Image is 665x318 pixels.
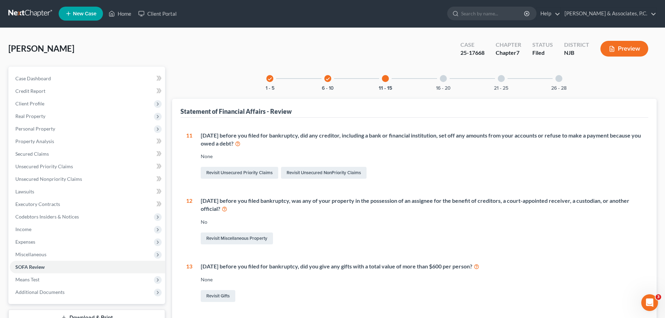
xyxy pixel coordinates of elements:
[186,197,192,246] div: 12
[15,201,60,207] span: Executory Contracts
[15,163,73,169] span: Unsecured Priority Claims
[201,232,273,244] a: Revisit Miscellaneous Property
[436,86,451,91] button: 16 - 20
[460,41,485,49] div: Case
[105,7,135,20] a: Home
[15,289,65,295] span: Additional Documents
[516,49,519,56] span: 7
[551,86,567,91] button: 26 - 28
[15,176,82,182] span: Unsecured Nonpriority Claims
[15,276,39,282] span: Means Test
[532,49,553,57] div: Filed
[10,72,165,85] a: Case Dashboard
[15,75,51,81] span: Case Dashboard
[201,276,643,283] div: None
[15,138,54,144] span: Property Analysis
[15,214,79,220] span: Codebtors Insiders & Notices
[656,294,661,300] span: 3
[537,7,560,20] a: Help
[15,126,55,132] span: Personal Property
[201,167,278,179] a: Revisit Unsecured Priority Claims
[15,226,31,232] span: Income
[201,262,643,271] div: [DATE] before you filed for bankruptcy, did you give any gifts with a total value of more than $6...
[135,7,180,20] a: Client Portal
[266,86,274,91] button: 1 - 5
[15,88,45,94] span: Credit Report
[10,173,165,185] a: Unsecured Nonpriority Claims
[10,160,165,173] a: Unsecured Priority Claims
[496,49,521,57] div: Chapter
[379,86,392,91] button: 11 - 15
[15,239,35,245] span: Expenses
[180,107,292,116] div: Statement of Financial Affairs - Review
[494,86,508,91] button: 21 - 25
[201,153,643,160] div: None
[10,85,165,97] a: Credit Report
[564,41,589,49] div: District
[186,132,192,180] div: 11
[15,264,45,270] span: SOFA Review
[73,11,96,16] span: New Case
[281,167,367,179] a: Revisit Unsecured NonPriority Claims
[201,219,643,225] div: No
[460,49,485,57] div: 25-17668
[15,101,44,106] span: Client Profile
[10,261,165,273] a: SOFA Review
[561,7,656,20] a: [PERSON_NAME] & Associates, P.C.
[15,113,45,119] span: Real Property
[564,49,589,57] div: NJB
[532,41,553,49] div: Status
[15,188,34,194] span: Lawsuits
[10,135,165,148] a: Property Analysis
[201,197,643,213] div: [DATE] before you filed bankruptcy, was any of your property in the possession of an assignee for...
[8,43,74,53] span: [PERSON_NAME]
[15,251,46,257] span: Miscellaneous
[461,7,525,20] input: Search by name...
[10,148,165,160] a: Secured Claims
[10,185,165,198] a: Lawsuits
[325,76,330,81] i: check
[186,262,192,303] div: 13
[322,86,334,91] button: 6 - 10
[641,294,658,311] iframe: Intercom live chat
[600,41,648,57] button: Preview
[15,151,49,157] span: Secured Claims
[201,132,643,148] div: [DATE] before you filed for bankruptcy, did any creditor, including a bank or financial instituti...
[496,41,521,49] div: Chapter
[201,290,235,302] a: Revisit Gifts
[10,198,165,210] a: Executory Contracts
[267,76,272,81] i: check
